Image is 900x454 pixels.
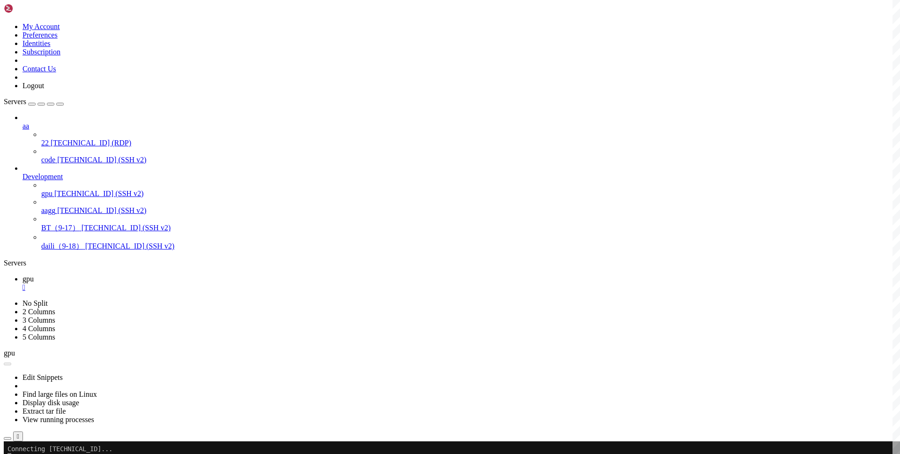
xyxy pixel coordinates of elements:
[41,139,896,147] a: 22 [TECHNICAL_ID] (RDP)
[13,431,23,441] button: 
[4,98,64,106] a: Servers
[51,139,131,147] span: [TECHNICAL_ID] (RDP)
[22,316,55,324] a: 3 Columns
[22,308,55,316] a: 2 Columns
[41,147,896,164] li: code [TECHNICAL_ID] (SSH v2)
[22,173,63,181] span: Development
[22,113,896,164] li: aa
[41,233,896,251] li: daili（9-18） [TECHNICAL_ID] (SSH v2)
[41,156,55,164] span: code
[41,242,896,251] a: daili（9-18） [TECHNICAL_ID] (SSH v2)
[22,299,48,307] a: No Split
[22,173,896,181] a: Development
[41,189,52,197] span: gpu
[4,4,58,13] img: Shellngn
[22,122,29,130] span: aa
[4,259,896,267] div: Servers
[22,39,51,47] a: Identities
[4,349,15,357] span: gpu
[41,189,896,198] a: gpu [TECHNICAL_ID] (SSH v2)
[22,283,896,292] a: 
[82,224,171,232] span: [TECHNICAL_ID] (SSH v2)
[4,98,26,106] span: Servers
[22,23,60,30] a: My Account
[22,373,63,381] a: Edit Snippets
[41,198,896,215] li: aagg [TECHNICAL_ID] (SSH v2)
[41,242,83,250] span: daili（9-18）
[54,189,143,197] span: [TECHNICAL_ID] (SSH v2)
[22,407,66,415] a: Extract tar file
[22,333,55,341] a: 5 Columns
[41,206,55,214] span: aagg
[57,206,146,214] span: [TECHNICAL_ID] (SSH v2)
[41,181,896,198] li: gpu [TECHNICAL_ID] (SSH v2)
[22,31,58,39] a: Preferences
[4,4,777,12] x-row: Connecting [TECHNICAL_ID]...
[17,433,19,440] div: 
[85,242,174,250] span: [TECHNICAL_ID] (SSH v2)
[22,82,44,90] a: Logout
[22,325,55,333] a: 4 Columns
[22,275,896,292] a: gpu
[41,139,49,147] span: 22
[41,223,896,233] a: BT（9-17） [TECHNICAL_ID] (SSH v2)
[41,224,80,232] span: BT（9-17）
[22,416,94,424] a: View running processes
[41,130,896,147] li: 22 [TECHNICAL_ID] (RDP)
[22,48,60,56] a: Subscription
[22,65,56,73] a: Contact Us
[41,206,896,215] a: aagg [TECHNICAL_ID] (SSH v2)
[22,164,896,251] li: Development
[22,399,79,407] a: Display disk usage
[41,156,896,164] a: code [TECHNICAL_ID] (SSH v2)
[22,122,896,130] a: aa
[57,156,146,164] span: [TECHNICAL_ID] (SSH v2)
[22,275,34,283] span: gpu
[22,390,97,398] a: Find large files on Linux
[4,12,7,20] div: (0, 1)
[41,215,896,233] li: BT（9-17） [TECHNICAL_ID] (SSH v2)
